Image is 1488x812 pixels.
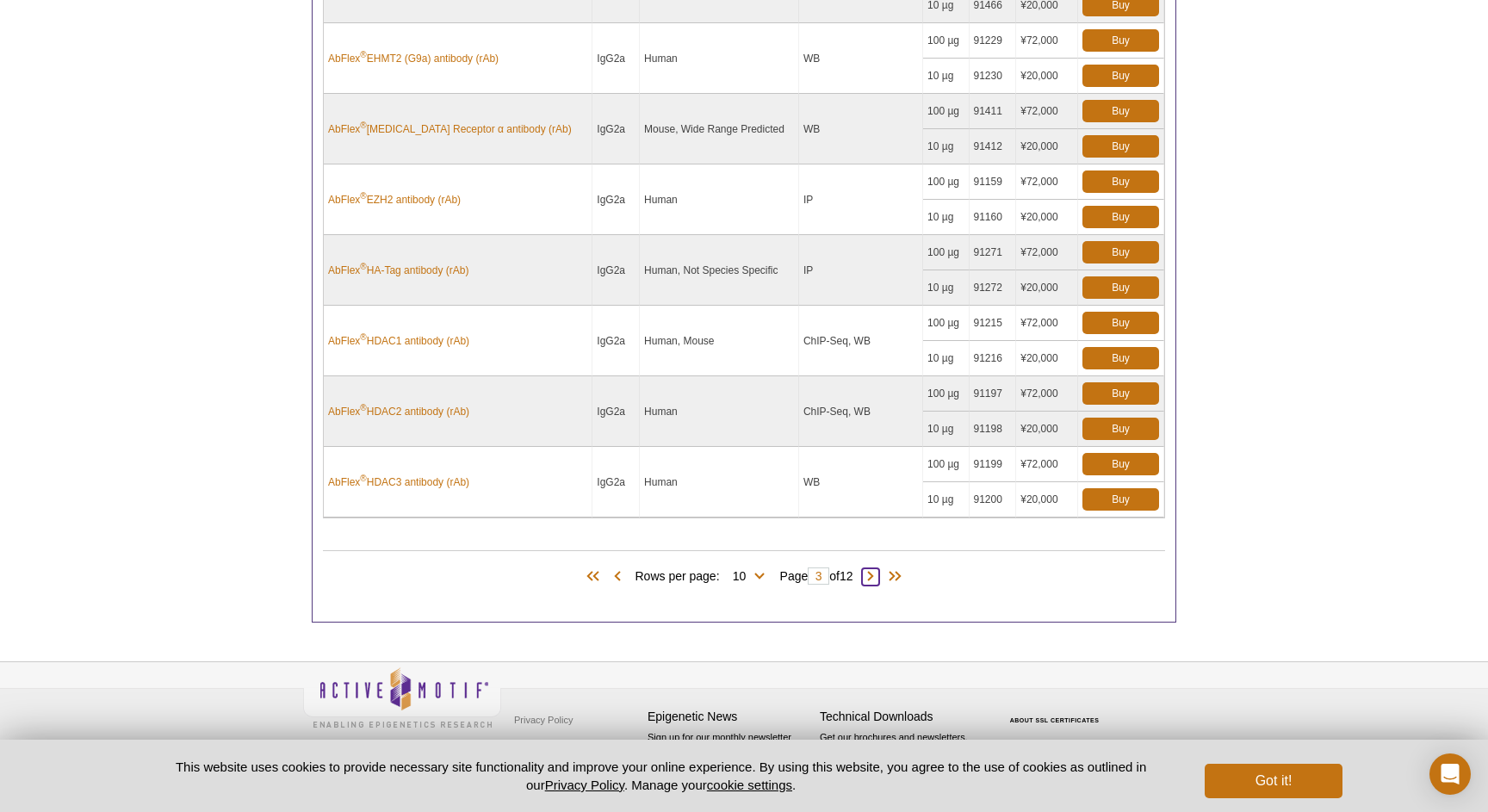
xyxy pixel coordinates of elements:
[592,235,640,306] td: IgG2a
[799,94,923,164] td: WB
[360,474,366,483] sup: ®
[640,94,799,164] td: Mouse, Wide Range Predicted
[609,568,626,586] span: Previous Page
[1016,412,1078,447] td: ¥20,000
[640,235,799,306] td: Human, Not Species Specific
[1082,418,1159,440] a: Buy
[970,94,1017,129] td: 91411
[328,263,468,278] a: AbFlex®HA-Tag antibody (rAb)
[323,550,1165,551] h2: Products (119)
[1016,306,1078,341] td: ¥72,000
[328,404,469,419] a: AbFlex®HDAC2 antibody (rAb)
[1082,241,1159,263] a: Buy
[1082,29,1159,52] a: Buy
[862,568,879,586] span: Next Page
[1016,447,1078,482] td: ¥72,000
[360,332,366,342] sup: ®
[635,567,771,584] span: Rows per page:
[1016,270,1078,306] td: ¥20,000
[1082,65,1159,87] a: Buy
[592,94,640,164] td: IgG2a
[992,692,1121,730] table: Click to Verify - This site chose Symantec SSL for secure e-commerce and confidential communicati...
[923,164,969,200] td: 100 µg
[923,235,969,270] td: 100 µg
[707,778,792,792] button: cookie settings
[923,306,969,341] td: 100 µg
[1082,312,1159,334] a: Buy
[799,447,923,518] td: WB
[328,333,469,349] a: AbFlex®HDAC1 antibody (rAb)
[640,23,799,94] td: Human
[923,482,969,518] td: 10 µg
[640,447,799,518] td: Human
[1016,23,1078,59] td: ¥72,000
[592,23,640,94] td: IgG2a
[360,121,366,130] sup: ®
[640,376,799,447] td: Human
[360,262,366,271] sup: ®
[970,306,1017,341] td: 91215
[799,376,923,447] td: ChIP-Seq, WB
[1082,347,1159,369] a: Buy
[360,50,366,59] sup: ®
[840,569,853,583] span: 12
[510,733,600,759] a: Terms & Conditions
[970,270,1017,306] td: 91272
[1205,764,1342,798] button: Got it!
[820,730,983,774] p: Get our brochures and newsletters, or request them by mail.
[970,447,1017,482] td: 91199
[1082,382,1159,405] a: Buy
[1016,376,1078,412] td: ¥72,000
[799,23,923,94] td: WB
[923,412,969,447] td: 10 µg
[970,129,1017,164] td: 91412
[923,341,969,376] td: 10 µg
[772,567,862,585] span: Page of
[1429,753,1471,795] div: Open Intercom Messenger
[1010,717,1100,723] a: ABOUT SSL CERTIFICATES
[1082,206,1159,228] a: Buy
[1016,164,1078,200] td: ¥72,000
[592,376,640,447] td: IgG2a
[328,121,572,137] a: AbFlex®[MEDICAL_DATA] Receptor α antibody (rAb)
[592,306,640,376] td: IgG2a
[923,447,969,482] td: 100 µg
[1082,135,1159,158] a: Buy
[583,568,609,586] span: First Page
[146,758,1176,794] p: This website uses cookies to provide necessary site functionality and improve your online experie...
[970,482,1017,518] td: 91200
[1016,94,1078,129] td: ¥72,000
[799,306,923,376] td: ChIP-Seq, WB
[545,778,624,792] a: Privacy Policy
[970,341,1017,376] td: 91216
[640,164,799,235] td: Human
[970,235,1017,270] td: 91271
[970,200,1017,235] td: 91160
[1016,482,1078,518] td: ¥20,000
[1082,100,1159,122] a: Buy
[1016,129,1078,164] td: ¥20,000
[879,568,905,586] span: Last Page
[360,403,366,412] sup: ®
[923,376,969,412] td: 100 µg
[970,412,1017,447] td: 91198
[1082,488,1159,511] a: Buy
[970,59,1017,94] td: 91230
[923,59,969,94] td: 10 µg
[970,23,1017,59] td: 91229
[648,710,811,724] h4: Epigenetic News
[328,51,499,66] a: AbFlex®EHMT2 (G9a) antibody (rAb)
[303,662,501,732] img: Active Motif,
[923,94,969,129] td: 100 µg
[1082,453,1159,475] a: Buy
[1082,276,1159,299] a: Buy
[328,192,461,208] a: AbFlex®EZH2 antibody (rAb)
[1016,235,1078,270] td: ¥72,000
[799,164,923,235] td: IP
[923,200,969,235] td: 10 µg
[970,164,1017,200] td: 91159
[923,23,969,59] td: 100 µg
[592,164,640,235] td: IgG2a
[1016,341,1078,376] td: ¥20,000
[1016,200,1078,235] td: ¥20,000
